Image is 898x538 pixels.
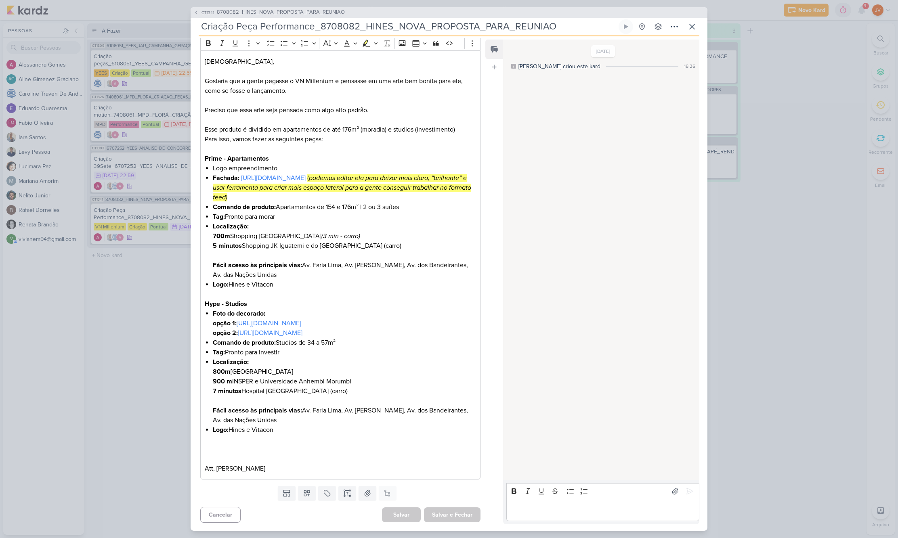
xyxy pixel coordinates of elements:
[213,212,476,222] li: Pronto para morar
[213,425,476,435] li: Hines e Vitacon
[213,368,231,376] strong: 800m
[200,50,480,479] div: Editor editing area: main
[213,339,276,347] strong: Comando de produto:
[213,310,265,318] strong: Foto do decorado:
[205,464,476,473] p: Att, [PERSON_NAME]
[213,280,476,289] li: Hines e Vitacon
[623,23,629,30] div: Ligar relógio
[213,174,239,182] strong: Fachada:
[205,125,476,134] p: Esse produto é dividido em apartamentos de até 176m² (moradia) e studios (investimento)
[205,57,476,67] p: [DEMOGRAPHIC_DATA],
[506,483,699,499] div: Editor toolbar
[307,174,309,182] mark: (
[213,281,229,289] strong: Logo:
[213,358,249,366] strong: Localização:
[199,19,617,34] input: Kard Sem Título
[213,387,241,395] strong: 7 minutos
[213,261,302,269] strong: Fácil acesso às principais vias:
[213,377,351,385] span: INSPER e Universidade Anhembi Morumbi
[684,63,695,70] div: 16:36
[213,202,476,212] li: Apartamentos de 154 e 176m² | 2 ou 3 suítes
[213,222,249,230] strong: Localização:
[238,329,302,337] a: [URL][DOMAIN_NAME]
[518,62,600,71] div: [PERSON_NAME] criou este kard
[241,174,306,182] a: [URL][DOMAIN_NAME]
[213,163,476,173] li: Logo empreendimento
[213,406,302,414] strong: Fácil acesso às principais vias:
[213,242,401,250] span: Shopping JK Iguatemi e do [GEOGRAPHIC_DATA] (carro)
[213,338,476,348] li: Studios de 34 a 57m²
[200,35,480,51] div: Editor toolbar
[237,319,301,327] a: [URL][DOMAIN_NAME]
[213,329,238,337] strong: opção 2:
[213,242,242,250] strong: 5 minutos
[205,155,269,163] strong: Prime - Apartamentos
[213,319,237,327] strong: opção 1:
[213,406,468,424] span: Av. Faria Lima, Av. [PERSON_NAME], Av. dos Bandeirantes, Av. das Nações Unidas
[213,213,225,221] strong: Tag:
[506,499,699,521] div: Editor editing area: main
[205,134,476,144] p: Para isso, vamos fazer as seguintes peças:
[213,203,276,211] strong: Comando de produto:
[213,174,471,201] mark: podemos editar ela para deixar mais clara, “brilhante” e usar ferramenta para criar mais espaço l...
[321,232,360,240] i: (3 min - carro)
[213,368,293,376] span: [GEOGRAPHIC_DATA]
[213,348,476,357] li: Pronto para investir
[205,300,247,308] strong: Hype - Studios
[213,387,348,395] span: Hospital [GEOGRAPHIC_DATA] (carro)
[213,348,225,356] strong: Tag:
[213,232,230,240] strong: 700m
[213,377,232,385] strong: 900 m
[213,426,229,434] strong: Logo:
[205,105,476,115] p: Preciso que essa arte seja pensada como algo alto padrão.
[213,261,468,279] span: Av. Faria Lima, Av. [PERSON_NAME], Av. dos Bandeirantes, Av. das Nações Unidas
[213,232,360,240] span: Shopping [GEOGRAPHIC_DATA]
[200,507,241,523] button: Cancelar
[205,76,476,96] p: Gostaria que a gente pegasse o VN Millenium e pensasse em uma arte bem bonita para ele, como se f...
